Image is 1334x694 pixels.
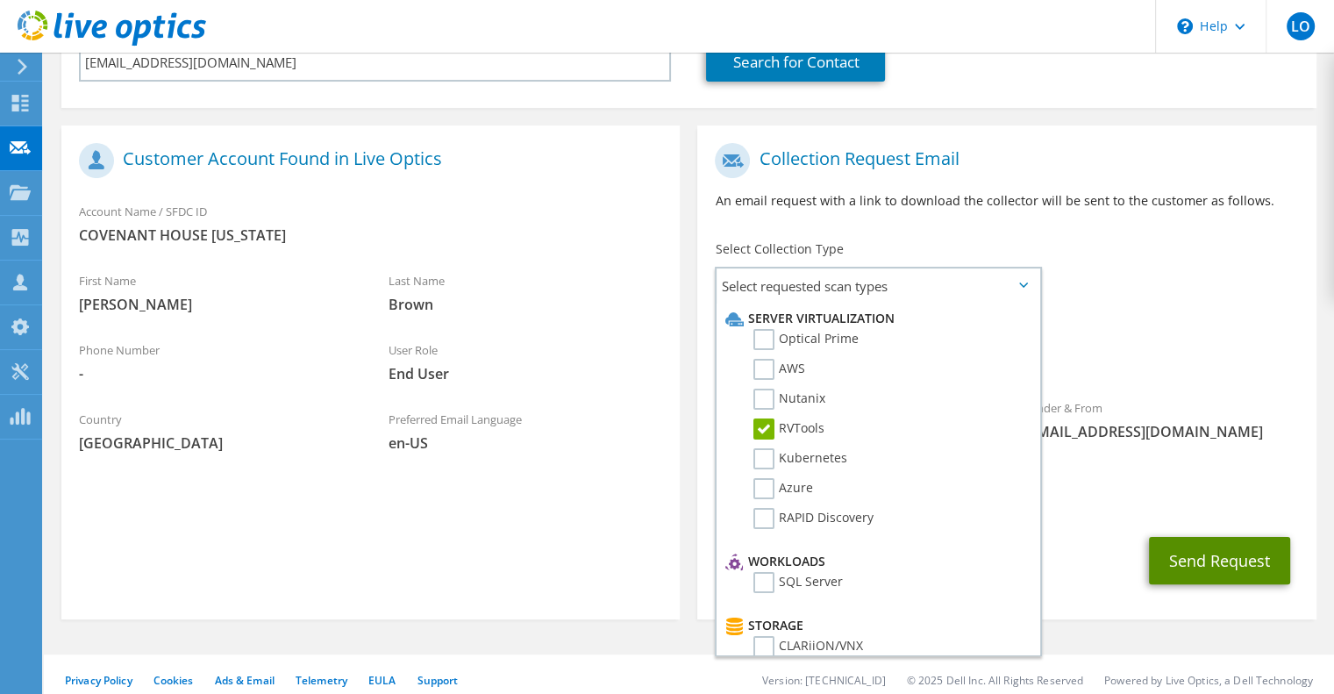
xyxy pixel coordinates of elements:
label: SQL Server [753,572,843,593]
div: User Role [371,332,681,392]
a: Ads & Email [215,673,275,688]
h1: Customer Account Found in Live Optics [79,143,653,178]
label: AWS [753,359,805,380]
label: RAPID Discovery [753,508,874,529]
span: Select requested scan types [717,268,1039,304]
h1: Collection Request Email [715,143,1289,178]
li: Storage [721,615,1031,636]
label: Optical Prime [753,329,859,350]
label: Select Collection Type [715,240,843,258]
div: Country [61,401,371,461]
a: Telemetry [296,673,347,688]
a: Support [417,673,458,688]
li: © 2025 Dell Inc. All Rights Reserved [907,673,1083,688]
div: First Name [61,262,371,323]
span: [GEOGRAPHIC_DATA] [79,433,353,453]
label: Kubernetes [753,448,847,469]
div: Account Name / SFDC ID [61,193,680,254]
a: Search for Contact [706,43,885,82]
label: Nutanix [753,389,825,410]
span: LO [1287,12,1315,40]
li: Powered by Live Optics, a Dell Technology [1104,673,1313,688]
button: Send Request [1149,537,1290,584]
div: CC & Reply To [697,459,1316,519]
span: COVENANT HOUSE [US_STATE] [79,225,662,245]
span: [PERSON_NAME] [79,295,353,314]
div: To [697,390,1007,450]
div: Requested Collections [697,311,1316,381]
li: Workloads [721,551,1031,572]
div: Phone Number [61,332,371,392]
span: Brown [389,295,663,314]
svg: \n [1177,18,1193,34]
label: CLARiiON/VNX [753,636,863,657]
div: Sender & From [1007,390,1316,450]
span: [EMAIL_ADDRESS][DOMAIN_NAME] [1024,422,1299,441]
label: Azure [753,478,813,499]
span: End User [389,364,663,383]
label: RVTools [753,419,824,440]
a: Privacy Policy [65,673,132,688]
a: Cookies [153,673,194,688]
div: Preferred Email Language [371,401,681,461]
li: Version: [TECHNICAL_ID] [762,673,886,688]
div: Last Name [371,262,681,323]
span: - [79,364,353,383]
span: en-US [389,433,663,453]
li: Server Virtualization [721,308,1031,329]
a: EULA [368,673,396,688]
p: An email request with a link to download the collector will be sent to the customer as follows. [715,191,1298,211]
